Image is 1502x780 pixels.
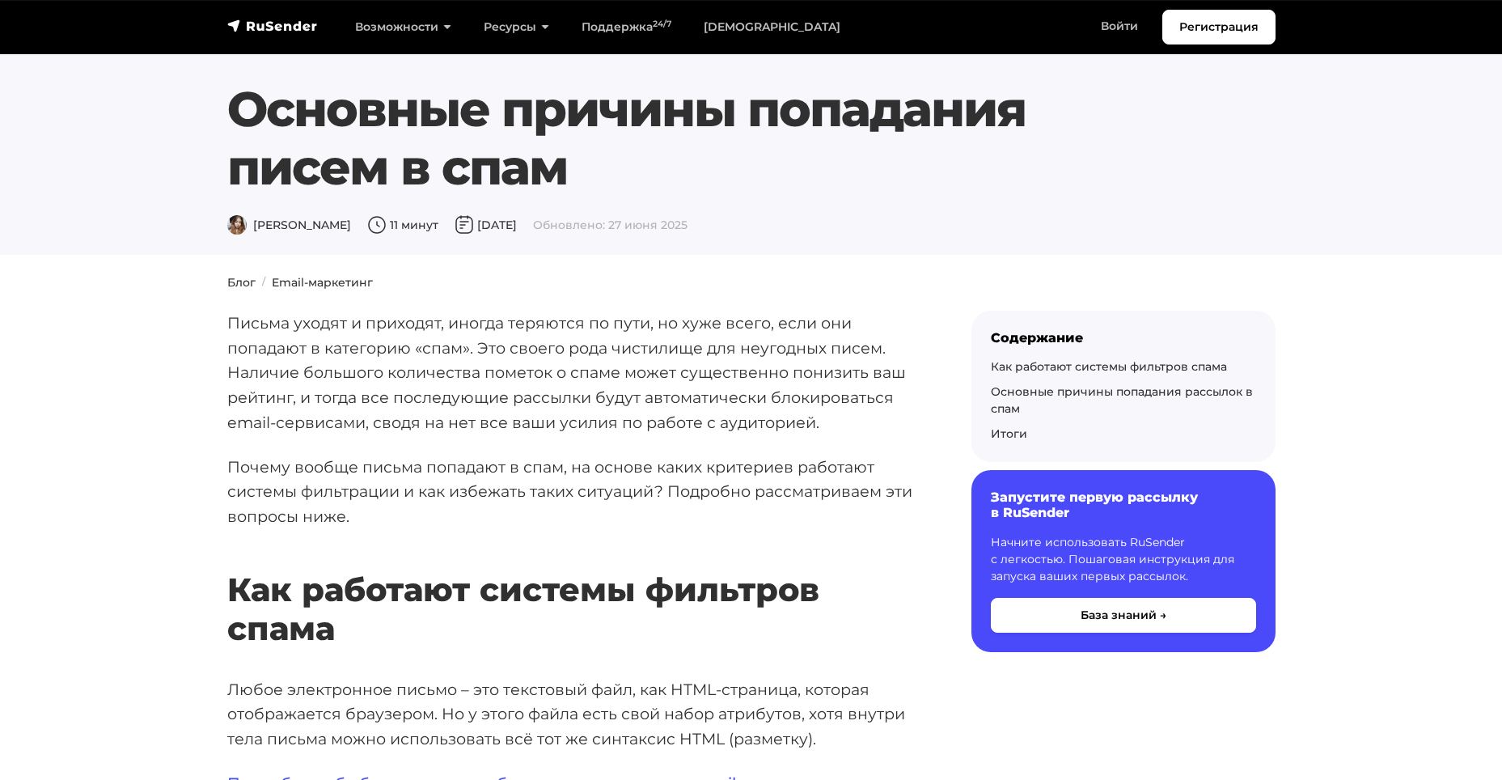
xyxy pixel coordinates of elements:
nav: breadcrumb [218,274,1285,291]
a: Ресурсы [468,11,565,44]
sup: 24/7 [653,19,671,29]
a: Войти [1085,10,1154,43]
p: Письма уходят и приходят, иногда теряются по пути, но хуже всего, если они попадают в категорию «... [227,311,920,435]
div: Содержание [991,330,1256,345]
li: Email-маркетинг [256,274,373,291]
a: Основные причины попадания рассылок в спам [991,384,1253,416]
h1: Основные причины попадания писем в спам [227,80,1187,197]
span: [PERSON_NAME] [227,218,351,232]
h6: Запустите первую рассылку в RuSender [991,490,1256,520]
a: Итоги [991,426,1027,441]
p: Почему вообще письма попадают в спам, на основе каких критериев работают системы фильтрации и как... [227,455,920,529]
a: Как работают системы фильтров спама [991,359,1227,374]
a: Поддержка24/7 [565,11,688,44]
a: Возможности [339,11,468,44]
a: Регистрация [1162,10,1276,45]
a: [DEMOGRAPHIC_DATA] [688,11,857,44]
img: Время чтения [367,215,387,235]
p: Любое электронное письмо – это текстовый файл, как HTML-страница, которая отображается браузером.... [227,677,920,752]
img: RuSender [227,18,318,34]
a: Блог [227,275,256,290]
span: [DATE] [455,218,517,232]
a: Запустите первую рассылку в RuSender Начните использовать RuSender с легкостью. Пошаговая инструк... [971,470,1276,651]
span: Обновлено: 27 июня 2025 [533,218,688,232]
img: Дата публикации [455,215,474,235]
p: Начните использовать RuSender с легкостью. Пошаговая инструкция для запуска ваших первых рассылок. [991,534,1256,585]
span: 11 минут [367,218,438,232]
button: База знаний → [991,598,1256,633]
h2: Как работают системы фильтров спама [227,523,920,648]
